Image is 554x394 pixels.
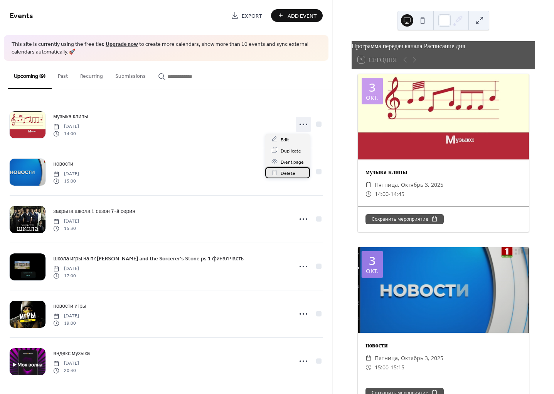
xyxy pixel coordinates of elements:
a: школа игры на пк [PERSON_NAME] and the Sorcerer's Stone ps 1 финал часть [53,254,244,263]
span: [DATE] [53,313,79,320]
a: Upgrade now [106,39,138,50]
span: [DATE] [53,218,79,225]
span: 15:00 [53,178,79,184]
span: Duplicate [281,147,301,155]
div: ​ [365,354,372,363]
span: Event page [281,158,304,166]
span: - [389,189,391,199]
button: Past [52,61,74,88]
span: This site is currently using the free tier. to create more calendars, show more than 10 events an... [12,41,321,56]
a: закрыта школа 1 сезон 7-8 серия [53,207,135,216]
span: 19:00 [53,320,79,327]
div: окт. [366,268,379,274]
span: 17:00 [53,272,79,279]
button: Recurring [74,61,109,88]
button: Add Event [271,9,323,22]
div: новости [358,340,529,350]
a: Export [225,9,268,22]
span: [DATE] [53,123,79,130]
div: Программа передач канала Расписание дня [352,41,535,50]
div: ​ [365,180,372,189]
div: ​ [365,189,372,199]
span: Events [10,8,33,23]
div: 3 [369,255,376,267]
span: Delete [281,169,295,177]
span: 14:45 [391,189,404,199]
span: пятница, октябрь 3, 2025 [375,180,443,189]
span: - [389,363,391,372]
span: пятница, октябрь 3, 2025 [375,354,443,363]
span: Export [242,12,262,20]
a: яндекс музыка [53,349,90,358]
div: 3 [369,82,376,93]
span: музыка клипы [53,113,88,121]
span: Add Event [288,12,317,20]
span: 14:00 [375,189,389,199]
span: 15:30 [53,225,79,232]
span: новости игры [53,302,86,310]
button: Submissions [109,61,152,88]
span: закрыта школа 1 сезон 7-8 серия [53,208,135,216]
button: Upcoming (9) [8,61,52,89]
div: ​ [365,363,372,372]
div: окт. [366,95,379,101]
span: 15:15 [391,363,404,372]
span: [DATE] [53,171,79,178]
div: музыка клипы [358,167,529,176]
span: [DATE] [53,265,79,272]
span: 15:00 [375,363,389,372]
span: [DATE] [53,360,79,367]
span: Edit [281,136,289,144]
button: Сохранить мероприятие [365,214,444,224]
span: 20:30 [53,367,79,374]
span: школа игры на пк [PERSON_NAME] and the Sorcerer's Stone ps 1 финал часть [53,255,244,263]
span: 14:00 [53,130,79,137]
a: новости [53,159,73,168]
a: музыка клипы [53,112,88,121]
span: яндекс музыка [53,350,90,358]
a: новости игры [53,302,86,310]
